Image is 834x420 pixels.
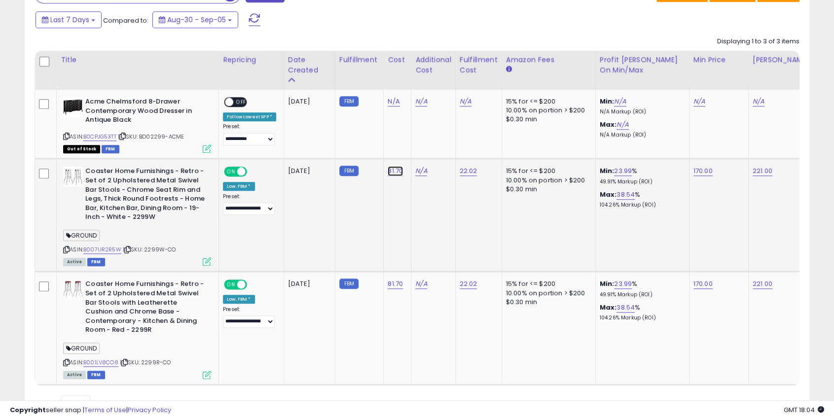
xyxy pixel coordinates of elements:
[87,371,105,379] span: FBM
[460,97,471,106] a: N/A
[10,405,46,415] strong: Copyright
[415,55,451,75] div: Additional Cost
[288,97,327,106] div: [DATE]
[223,295,255,304] div: Low. FBM *
[50,15,89,25] span: Last 7 Days
[600,132,682,139] p: N/A Markup (ROI)
[223,182,255,191] div: Low. FBM *
[63,258,86,266] span: All listings currently available for purchase on Amazon
[223,193,276,215] div: Preset:
[63,230,100,241] span: GROUND
[223,55,280,65] div: Repricing
[152,11,238,28] button: Aug-30 - Sep-05
[600,202,682,209] p: 104.26% Markup (ROI)
[614,97,626,106] a: N/A
[339,96,359,106] small: FBM
[506,167,588,175] div: 15% for <= $200
[225,280,237,289] span: ON
[233,98,249,106] span: OFF
[600,97,615,106] b: Min:
[693,55,744,65] div: Min Price
[42,398,113,408] span: Show: entries
[123,245,176,253] span: | SKU: 2299W-CO
[339,166,359,176] small: FBM
[87,258,105,266] span: FBM
[753,55,811,65] div: [PERSON_NAME]
[506,185,588,194] div: $0.30 min
[63,167,83,186] img: 41+FugYfkML._SL40_.jpg
[388,97,399,106] a: N/A
[10,406,171,415] div: seller snap | |
[339,279,359,289] small: FBM
[753,166,772,176] a: 221.00
[600,190,617,199] b: Max:
[167,15,226,25] span: Aug-30 - Sep-05
[600,167,682,185] div: %
[415,166,427,176] a: N/A
[600,108,682,115] p: N/A Markup (ROI)
[506,115,588,124] div: $0.30 min
[388,166,403,176] a: 81.70
[600,120,617,129] b: Max:
[223,123,276,145] div: Preset:
[600,291,682,298] p: 49.91% Markup (ROI)
[600,166,615,175] b: Min:
[63,97,83,117] img: 41izZXNMVpL._SL40_.jpg
[63,343,100,354] span: GROUND
[506,106,588,115] div: 10.00% on portion > $200
[63,145,100,153] span: All listings that are currently out of stock and unavailable for purchase on Amazon
[339,55,379,65] div: Fulfillment
[693,166,713,176] a: 170.00
[506,280,588,288] div: 15% for <= $200
[246,280,261,289] span: OFF
[460,166,477,176] a: 22.02
[693,279,713,289] a: 170.00
[120,358,171,366] span: | SKU: 2299R-CO
[506,97,588,106] div: 15% for <= $200
[600,178,682,185] p: 49.91% Markup (ROI)
[506,289,588,298] div: 10.00% on portion > $200
[63,371,86,379] span: All listings currently available for purchase on Amazon
[85,280,205,337] b: Coaster Home Furnishings - Retro - Set of 2 Upholstered Metal Swivel Bar Stools with Leatherette ...
[616,120,628,130] a: N/A
[600,303,682,321] div: %
[506,65,512,74] small: Amazon Fees.
[616,303,635,313] a: 38.54
[63,280,83,299] img: 41pTkKOop3L._SL40_.jpg
[288,55,331,75] div: Date Created
[83,358,118,367] a: B001LV8CO8
[225,168,237,176] span: ON
[128,405,171,415] a: Privacy Policy
[102,145,119,153] span: FBM
[753,97,764,106] a: N/A
[63,97,211,152] div: ASIN:
[85,167,205,224] b: Coaster Home Furnishings - Retro - Set of 2 Upholstered Metal Swivel Bar Stools - Chrome Seat Rim...
[506,176,588,185] div: 10.00% on portion > $200
[36,11,102,28] button: Last 7 Days
[506,298,588,307] div: $0.30 min
[103,16,148,25] span: Compared to:
[600,55,685,75] div: Profit [PERSON_NAME] on Min/Max
[600,279,615,288] b: Min:
[288,167,327,175] div: [DATE]
[595,51,689,90] th: The percentage added to the cost of goods (COGS) that forms the calculator for Min & Max prices.
[83,245,121,254] a: B007UR2R5W
[614,279,632,289] a: 23.99
[460,55,498,75] div: Fulfillment Cost
[600,280,682,298] div: %
[784,405,824,415] span: 2025-09-13 18:04 GMT
[83,133,116,141] a: B0CPJG53TT
[600,303,617,312] b: Max:
[388,279,403,289] a: 81.70
[753,279,772,289] a: 221.00
[223,112,276,121] div: Follow Lowest SFP *
[506,55,591,65] div: Amazon Fees
[223,306,276,328] div: Preset:
[388,55,407,65] div: Cost
[288,280,327,288] div: [DATE]
[63,280,211,378] div: ASIN:
[616,190,635,200] a: 38.54
[415,97,427,106] a: N/A
[85,97,205,127] b: Acme Chelmsford 8-Drawer Contemporary Wood Dresser in Antique Black
[614,166,632,176] a: 23.99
